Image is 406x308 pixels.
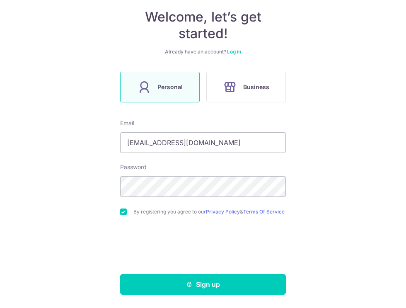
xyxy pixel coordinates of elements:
[243,82,269,92] span: Business
[120,119,134,127] label: Email
[120,49,286,55] div: Already have an account?
[140,232,266,264] iframe: reCAPTCHA
[227,49,241,55] a: Log in
[120,163,147,171] label: Password
[157,82,183,92] span: Personal
[133,209,286,215] label: By registering you agree to our &
[206,209,240,215] a: Privacy Policy
[243,209,285,215] a: Terms Of Service
[120,274,286,295] button: Sign up
[120,132,286,153] input: Enter your Email
[203,72,289,102] a: Business
[120,9,286,42] h4: Welcome, let’s get started!
[117,72,203,102] a: Personal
